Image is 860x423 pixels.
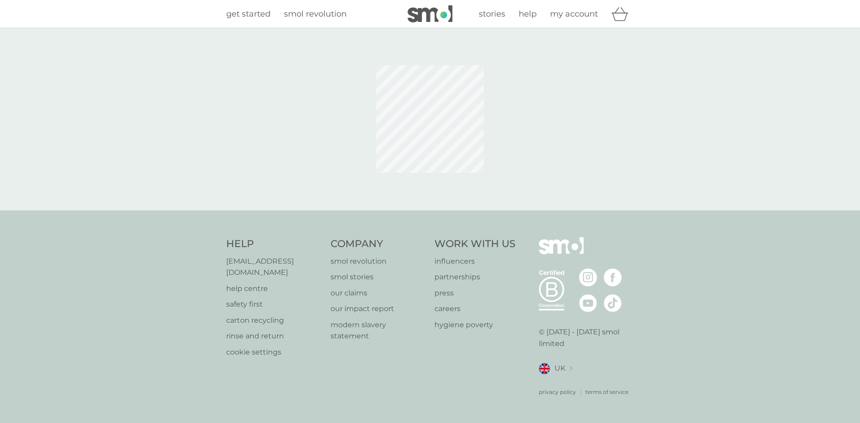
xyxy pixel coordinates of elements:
img: smol [408,5,452,22]
span: UK [555,363,565,374]
a: our claims [331,287,426,299]
a: smol revolution [331,256,426,267]
a: careers [434,303,516,315]
a: safety first [226,299,322,310]
a: help [519,8,537,21]
span: my account [550,9,598,19]
a: [EMAIL_ADDRESS][DOMAIN_NAME] [226,256,322,278]
span: stories [479,9,505,19]
a: terms of service [585,388,628,396]
a: our impact report [331,303,426,315]
a: hygiene poverty [434,319,516,331]
p: © [DATE] - [DATE] smol limited [539,326,634,349]
h4: Company [331,237,426,251]
a: smol revolution [284,8,347,21]
a: privacy policy [539,388,576,396]
a: help centre [226,283,322,295]
img: visit the smol Youtube page [579,294,597,312]
h4: Work With Us [434,237,516,251]
a: smol stories [331,271,426,283]
img: smol [539,237,584,268]
img: visit the smol Instagram page [579,269,597,286]
img: visit the smol Tiktok page [604,294,622,312]
a: rinse and return [226,330,322,342]
a: stories [479,8,505,21]
img: UK flag [539,363,550,374]
a: my account [550,8,598,21]
a: cookie settings [226,346,322,358]
img: select a new location [570,366,572,371]
img: visit the smol Facebook page [604,269,622,286]
div: basket [611,5,634,23]
span: help [519,9,537,19]
a: get started [226,8,271,21]
span: get started [226,9,271,19]
span: smol revolution [284,9,347,19]
a: influencers [434,256,516,267]
a: carton recycling [226,315,322,326]
a: press [434,287,516,299]
h4: Help [226,237,322,251]
a: modern slavery statement [331,319,426,342]
a: partnerships [434,271,516,283]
